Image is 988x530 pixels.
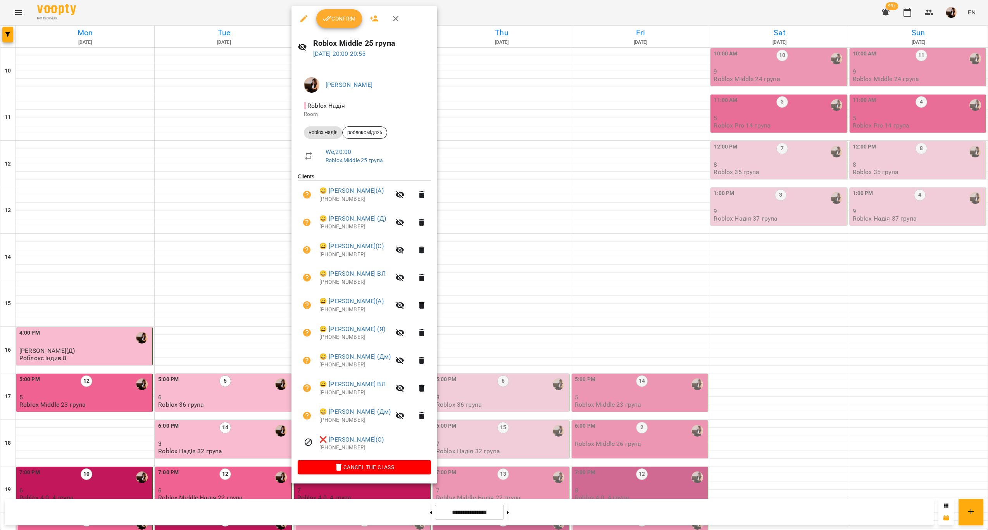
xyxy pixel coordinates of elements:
[326,148,351,155] a: We , 20:00
[319,435,384,444] a: ❌ [PERSON_NAME](С)
[298,351,316,370] button: Unpaid. Bill the attendance?
[319,195,391,203] p: [PHONE_NUMBER]
[298,185,316,204] button: Unpaid. Bill the attendance?
[319,416,391,424] p: [PHONE_NUMBER]
[298,241,316,259] button: Unpaid. Bill the attendance?
[319,186,384,195] a: 😀 [PERSON_NAME](А)
[298,460,431,474] button: Cancel the class
[319,333,391,341] p: [PHONE_NUMBER]
[304,463,425,472] span: Cancel the class
[326,157,383,163] a: Roblox Middle 25 група
[298,268,316,287] button: Unpaid. Bill the attendance?
[316,9,362,28] button: Confirm
[319,214,386,223] a: 😀 [PERSON_NAME] (Д)
[319,297,384,306] a: 😀 [PERSON_NAME](А)
[326,81,372,88] a: [PERSON_NAME]
[304,438,313,447] svg: Visit canceled
[298,296,316,314] button: Unpaid. Bill the attendance?
[319,389,391,397] p: [PHONE_NUMBER]
[319,325,385,334] a: 😀 [PERSON_NAME] (Я)
[319,407,391,416] a: 😀 [PERSON_NAME] (Дм)
[342,126,387,139] div: роблоксмідл25
[298,213,316,232] button: Unpaid. Bill the attendance?
[322,14,356,23] span: Confirm
[304,110,425,118] p: Room
[304,77,319,93] img: f1c8304d7b699b11ef2dd1d838014dff.jpg
[319,242,384,251] a: 😀 [PERSON_NAME](С)
[298,379,316,397] button: Unpaid. Bill the attendance?
[304,129,342,136] span: Roblox Надія
[319,444,431,452] p: [PHONE_NUMBER]
[343,129,387,136] span: роблоксмідл25
[298,323,316,342] button: Unpaid. Bill the attendance?
[313,37,431,49] h6: Roblox Middle 25 група
[319,352,391,361] a: 😀 [PERSON_NAME] (Дм)
[319,251,391,259] p: [PHONE_NUMBER]
[298,173,431,460] ul: Clients
[319,223,391,231] p: [PHONE_NUMBER]
[319,278,391,286] p: [PHONE_NUMBER]
[319,361,391,369] p: [PHONE_NUMBER]
[298,406,316,425] button: Unpaid. Bill the attendance?
[304,102,347,109] span: - Roblox Надія
[313,50,366,57] a: [DATE] 20:00-20:55
[319,306,391,314] p: [PHONE_NUMBER]
[319,269,386,278] a: 😀 [PERSON_NAME] ВЛ
[319,380,386,389] a: 😀 [PERSON_NAME] ВЛ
